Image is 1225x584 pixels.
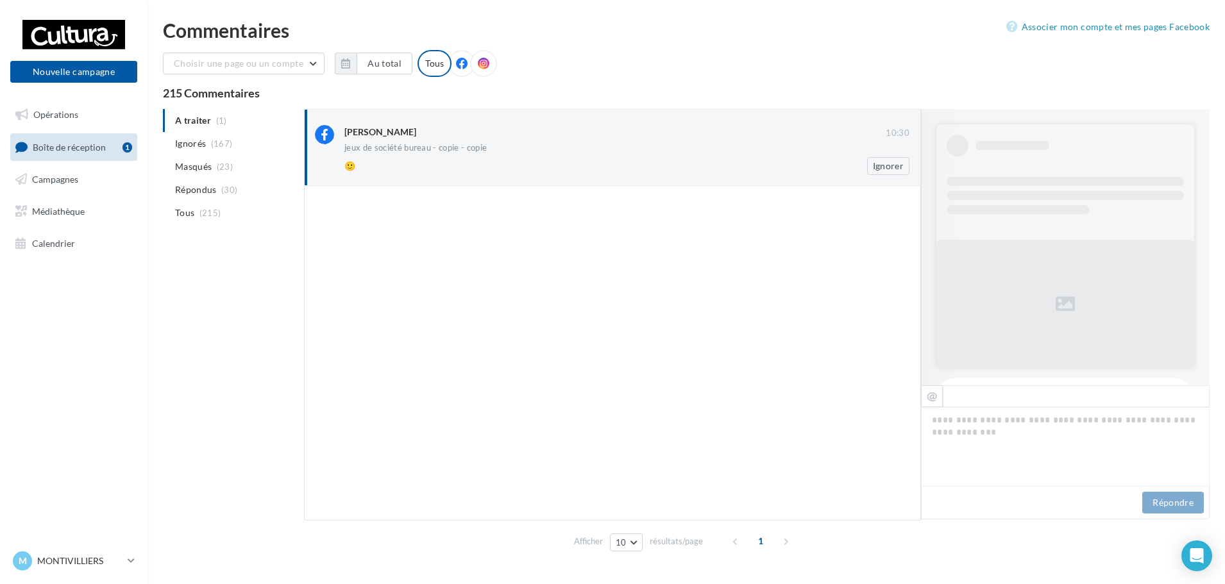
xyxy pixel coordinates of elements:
[867,157,909,175] button: Ignorer
[8,198,140,225] a: Médiathèque
[750,531,771,551] span: 1
[574,535,603,547] span: Afficher
[175,137,206,150] span: Ignorés
[8,230,140,257] a: Calendrier
[1006,19,1210,35] a: Associer mon compte et mes pages Facebook
[1181,540,1212,571] div: Open Intercom Messenger
[8,166,140,193] a: Campagnes
[33,109,78,120] span: Opérations
[175,206,194,219] span: Tous
[335,53,412,74] button: Au total
[221,185,237,195] span: (30)
[10,549,137,573] a: M MONTIVILLIERS
[37,555,122,567] p: MONTIVILLIERS
[344,144,487,152] div: jeux de société bureau - copie - copie
[32,206,85,217] span: Médiathèque
[175,160,212,173] span: Masqués
[33,141,106,152] span: Boîte de réception
[8,133,140,161] a: Boîte de réception1
[8,101,140,128] a: Opérations
[32,237,75,248] span: Calendrier
[217,162,233,172] span: (23)
[175,183,217,196] span: Répondus
[163,53,325,74] button: Choisir une page ou un compte
[418,50,452,77] div: Tous
[610,533,643,551] button: 10
[32,174,78,185] span: Campagnes
[199,208,221,218] span: (215)
[19,555,27,567] span: M
[10,61,137,83] button: Nouvelle campagne
[886,128,909,139] span: 10:30
[616,537,627,547] span: 10
[357,53,412,74] button: Au total
[344,126,416,138] div: [PERSON_NAME]
[163,87,1210,99] div: 215 Commentaires
[163,21,1210,40] div: Commentaires
[1142,492,1204,513] button: Répondre
[122,142,132,153] div: 1
[211,138,233,149] span: (167)
[344,160,355,171] span: 🙂
[174,58,303,69] span: Choisir une page ou un compte
[650,535,703,547] span: résultats/page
